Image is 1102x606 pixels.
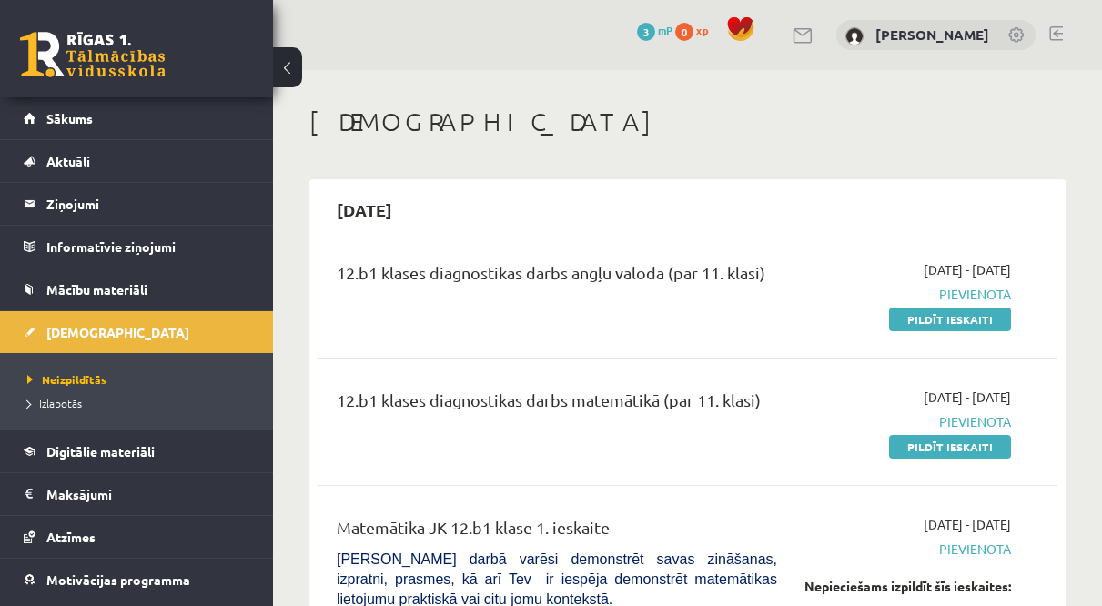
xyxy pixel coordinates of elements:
[46,281,147,298] span: Mācību materiāli
[46,110,93,126] span: Sākums
[46,153,90,169] span: Aktuāli
[24,140,250,182] a: Aktuāli
[24,516,250,558] a: Atzīmes
[24,430,250,472] a: Digitālie materiāli
[845,27,864,45] img: Katrīna Grima
[658,23,672,37] span: mP
[24,226,250,268] a: Informatīvie ziņojumi
[804,577,1011,596] div: Nepieciešams izpildīt šīs ieskaites:
[337,515,777,549] div: Matemātika JK 12.b1 klase 1. ieskaite
[637,23,672,37] a: 3 mP
[924,388,1011,407] span: [DATE] - [DATE]
[46,571,190,588] span: Motivācijas programma
[889,435,1011,459] a: Pildīt ieskaiti
[20,32,166,77] a: Rīgas 1. Tālmācības vidusskola
[309,106,1066,137] h1: [DEMOGRAPHIC_DATA]
[46,529,96,545] span: Atzīmes
[46,324,189,340] span: [DEMOGRAPHIC_DATA]
[46,473,250,515] legend: Maksājumi
[318,188,410,231] h2: [DATE]
[46,226,250,268] legend: Informatīvie ziņojumi
[27,372,106,387] span: Neizpildītās
[637,23,655,41] span: 3
[27,371,255,388] a: Neizpildītās
[337,260,777,294] div: 12.b1 klases diagnostikas darbs angļu valodā (par 11. klasi)
[46,183,250,225] legend: Ziņojumi
[24,473,250,515] a: Maksājumi
[696,23,708,37] span: xp
[27,396,82,410] span: Izlabotās
[675,23,693,41] span: 0
[675,23,717,37] a: 0 xp
[24,311,250,353] a: [DEMOGRAPHIC_DATA]
[924,515,1011,534] span: [DATE] - [DATE]
[24,183,250,225] a: Ziņojumi
[804,412,1011,431] span: Pievienota
[804,285,1011,304] span: Pievienota
[27,395,255,411] a: Izlabotās
[889,308,1011,331] a: Pildīt ieskaiti
[804,540,1011,559] span: Pievienota
[24,97,250,139] a: Sākums
[875,25,989,44] a: [PERSON_NAME]
[337,388,777,421] div: 12.b1 klases diagnostikas darbs matemātikā (par 11. klasi)
[24,268,250,310] a: Mācību materiāli
[924,260,1011,279] span: [DATE] - [DATE]
[46,443,155,460] span: Digitālie materiāli
[24,559,250,601] a: Motivācijas programma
